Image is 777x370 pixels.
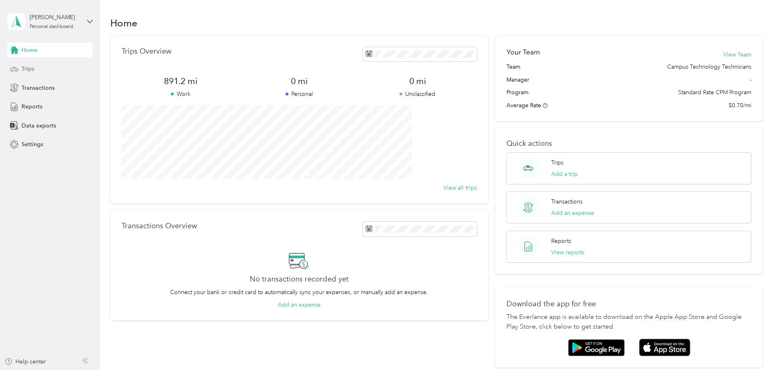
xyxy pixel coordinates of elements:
[250,275,349,283] h2: No transactions recorded yet
[551,170,578,178] button: Add a trip
[551,209,594,217] button: Add an expense
[22,121,56,130] span: Data exports
[122,90,240,98] p: Work
[506,63,520,71] span: Team
[240,76,358,87] span: 0 mi
[551,237,571,245] p: Reports
[506,312,751,332] p: The Everlance app is available to download on the Apple App Store and Google Play Store, click be...
[122,76,240,87] span: 891.2 mi
[4,357,46,366] button: Help center
[678,88,751,97] span: Standard Rate CPM Program
[506,300,751,308] p: Download the app for free
[358,90,477,98] p: Unclassified
[731,325,777,370] iframe: Everlance-gr Chat Button Frame
[240,90,358,98] p: Personal
[506,139,751,148] p: Quick actions
[122,222,197,230] p: Transactions Overview
[443,184,477,192] button: View all trips
[750,76,751,84] span: -
[506,76,529,84] span: Manager
[30,24,73,29] div: Personal dashboard
[22,140,43,149] span: Settings
[22,84,55,92] span: Transactions
[506,102,541,109] span: Average Rate
[568,339,625,356] img: Google play
[358,76,477,87] span: 0 mi
[110,19,138,27] h1: Home
[122,47,171,56] p: Trips Overview
[729,101,751,110] span: $0.70/mi
[506,47,540,57] h2: Your Team
[667,63,751,71] span: Campus Technology Technicians
[551,197,583,206] p: Transactions
[22,65,34,73] span: Trips
[723,50,751,59] button: View Team
[506,88,528,97] span: Program
[22,102,42,111] span: Reports
[551,158,563,167] p: Trips
[278,301,321,309] button: Add an expense
[30,13,81,22] div: [PERSON_NAME]
[639,339,690,356] img: App store
[22,46,37,54] span: Home
[551,248,584,257] button: View reports
[170,288,428,296] p: Connect your bank or credit card to automatically sync your expenses, or manually add an expense.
